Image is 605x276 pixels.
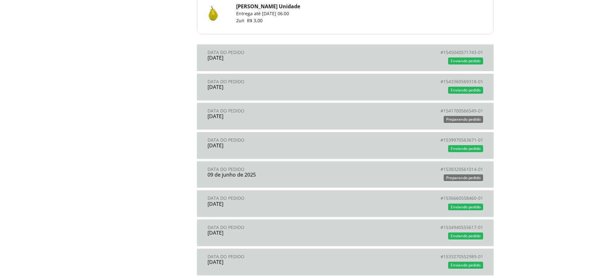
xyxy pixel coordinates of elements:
div: # 1533270552989-01 [345,254,483,259]
span: Enviando pedido [451,204,481,210]
div: # 1534940555617-01 [345,225,483,230]
div: # 1536660558460-01 [345,196,483,201]
div: [DATE] [208,55,345,61]
p: Entrega até [DATE] 06:00 [236,10,300,17]
div: Data do Pedido [208,108,345,113]
div: [DATE] [208,113,345,119]
div: Data do Pedido [208,225,345,230]
div: [DATE] [208,84,345,90]
span: 2 un [236,17,247,24]
div: [DATE] [208,230,345,236]
div: [DATE] [208,143,345,148]
span: R$ 3,00 [247,17,263,24]
div: # 1543360569318-01 [345,79,483,84]
div: Data do Pedido [208,254,345,259]
a: Data do Pedido[DATE]#1536660558460-01Enviando pedido [197,190,494,217]
a: Data do Pedido[DATE]#1541700566549-01Preparando pedido [197,103,494,130]
a: Data do Pedido09 de junho de 2025#1538320561014-01Preparando pedido [197,161,494,188]
div: Data do Pedido [208,138,345,143]
span: Enviando pedido [451,146,481,151]
span: Enviando pedido [451,87,481,93]
a: Data do Pedido[DATE]#1533270552989-01Enviando pedido [197,249,494,275]
span: Enviando pedido [451,233,481,239]
div: [DATE] [208,201,345,207]
span: Enviando pedido [451,262,481,268]
div: # 1539970563671-01 [345,138,483,143]
span: Preparando pedido [446,117,481,122]
div: Data do Pedido [208,50,345,55]
span: Enviando pedido [451,58,481,64]
img: Pera Williams Unidade [205,5,221,21]
a: Data do Pedido[DATE]#1545040571743-01Enviando pedido [197,44,494,71]
div: Data do Pedido [208,196,345,201]
div: Data do Pedido [208,167,345,172]
span: Preparando pedido [446,175,481,180]
div: # 1545040571743-01 [345,50,483,55]
div: # 1541700566549-01 [345,108,483,113]
a: Data do Pedido[DATE]#1543360569318-01Enviando pedido [197,74,494,100]
div: [DATE] [208,259,345,265]
a: Data do Pedido[DATE]#1534940555617-01Enviando pedido [197,219,494,246]
a: Data do Pedido[DATE]#1539970563671-01Enviando pedido [197,132,494,159]
div: # 1538320561014-01 [345,167,483,172]
div: 09 de junho de 2025 [208,172,345,178]
a: [PERSON_NAME] Unidade [236,3,300,10]
div: Data do Pedido [208,79,345,84]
